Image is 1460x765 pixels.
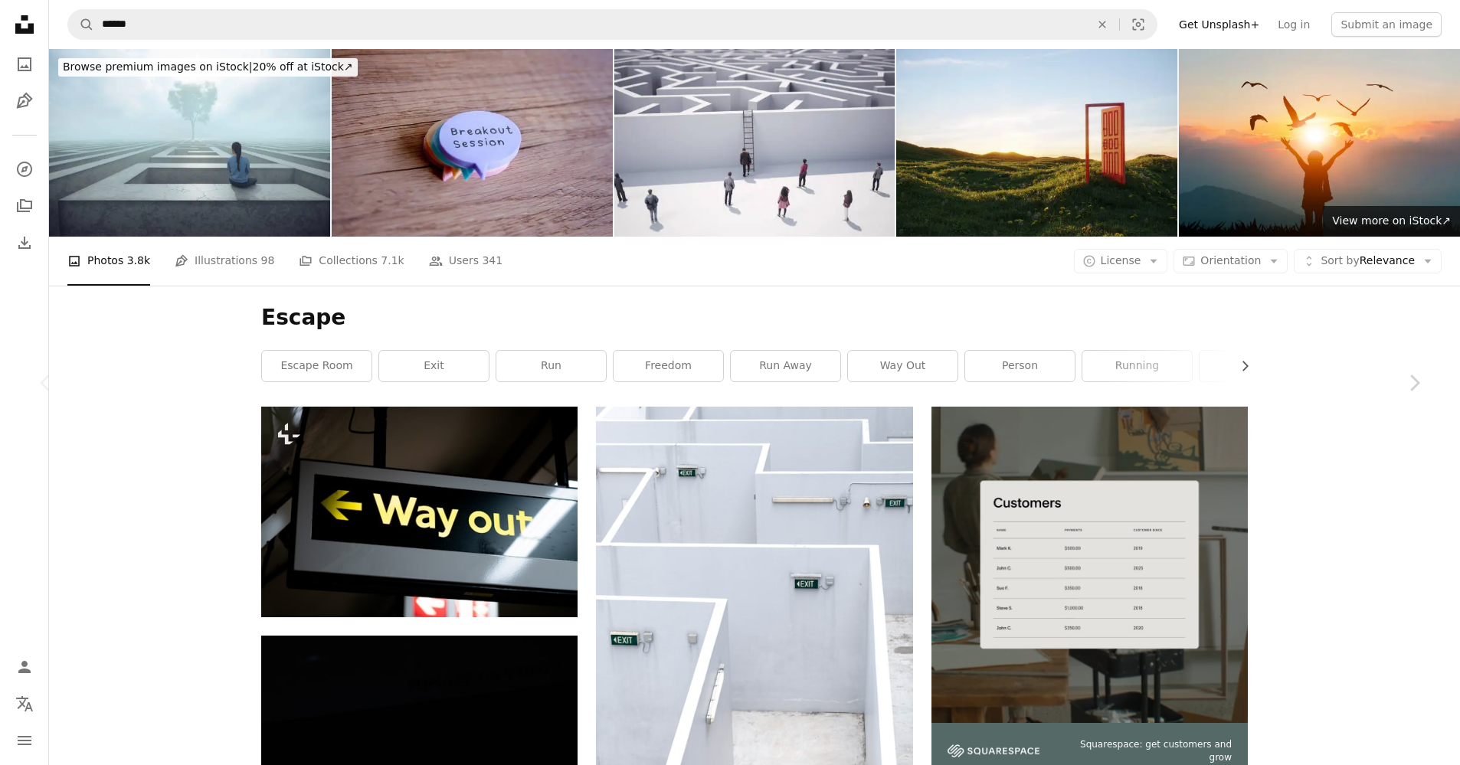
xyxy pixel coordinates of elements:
span: License [1101,254,1141,266]
span: 98 [261,252,275,269]
a: Users 341 [429,237,502,286]
a: Next [1368,309,1460,456]
a: Log in / Sign up [9,652,40,682]
span: 20% off at iStock ↗ [63,60,353,73]
button: Submit an image [1331,12,1442,37]
span: 341 [482,252,502,269]
a: Collections [9,191,40,221]
img: a sign that says way out hanging from a ceiling [261,407,578,617]
a: white concrete stairs with no people [596,632,912,646]
a: escape room [262,351,372,381]
a: Log in [1268,12,1319,37]
img: Silhouette Woman With Arms Raised Standing On Mountain Against Sky During Sunset [1179,49,1460,237]
img: Opening door to the freedom [896,49,1177,237]
h1: Escape [261,304,1248,332]
a: a sign that says way out hanging from a ceiling [261,505,578,518]
a: Illustrations [9,86,40,116]
a: escaping [1200,351,1309,381]
img: file-1747939142011-51e5cc87e3c9 [948,744,1039,758]
span: View more on iStock ↗ [1332,214,1451,227]
a: running [1082,351,1192,381]
button: scroll list to the right [1231,351,1248,381]
a: Download History [9,227,40,258]
span: Orientation [1200,254,1261,266]
a: Photos [9,49,40,80]
a: way out [848,351,958,381]
form: Find visuals sitewide [67,9,1157,40]
a: run [496,351,606,381]
button: Clear [1085,10,1119,39]
a: exit [379,351,489,381]
button: Search Unsplash [68,10,94,39]
a: Illustrations 98 [175,237,274,286]
button: Sort byRelevance [1294,249,1442,273]
a: run away [731,351,840,381]
img: file-1747939376688-baf9a4a454ffimage [931,407,1248,723]
img: Businessman Trying to Climb Triangle Shaped Maze with Ladder [614,49,895,237]
button: Menu [9,725,40,756]
a: Browse premium images on iStock|20% off at iStock↗ [49,49,367,86]
span: Browse premium images on iStock | [63,60,252,73]
a: View more on iStock↗ [1323,206,1460,237]
button: Orientation [1174,249,1288,273]
button: Visual search [1120,10,1157,39]
a: Explore [9,154,40,185]
a: freedom [614,351,723,381]
span: Sort by [1321,254,1359,266]
a: person [965,351,1075,381]
button: Language [9,688,40,719]
a: Get Unsplash+ [1170,12,1268,37]
img: A speech bubble with the text Breakout Session. [332,49,613,237]
img: Young woman sitting on maze [49,49,330,237]
span: 7.1k [381,252,404,269]
button: License [1074,249,1168,273]
span: Relevance [1321,253,1415,269]
a: Collections 7.1k [299,237,404,286]
span: Squarespace: get customers and grow [1058,738,1232,764]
